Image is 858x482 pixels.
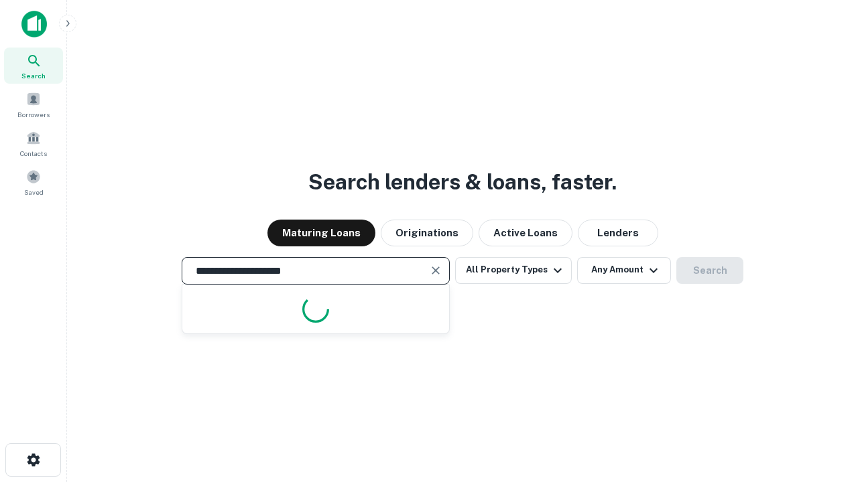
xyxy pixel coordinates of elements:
[20,148,47,159] span: Contacts
[578,220,658,246] button: Lenders
[24,187,44,197] span: Saved
[791,375,858,439] iframe: Chat Widget
[267,220,375,246] button: Maturing Loans
[4,164,63,200] a: Saved
[4,86,63,123] a: Borrowers
[455,257,572,284] button: All Property Types
[308,166,617,198] h3: Search lenders & loans, faster.
[426,261,445,280] button: Clear
[21,70,46,81] span: Search
[479,220,572,246] button: Active Loans
[577,257,671,284] button: Any Amount
[4,125,63,161] a: Contacts
[17,109,50,120] span: Borrowers
[4,48,63,84] a: Search
[381,220,473,246] button: Originations
[21,11,47,37] img: capitalize-icon.png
